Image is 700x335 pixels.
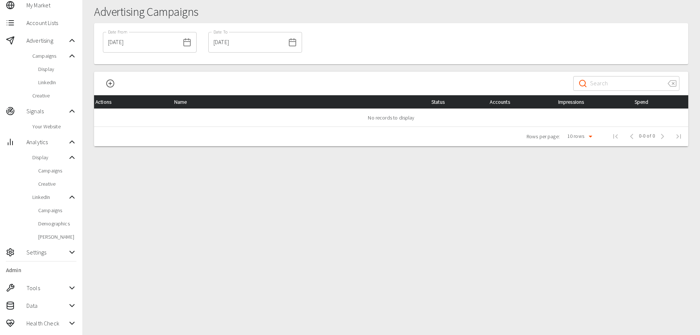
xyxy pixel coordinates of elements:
[174,97,420,106] div: Name
[208,32,285,53] input: dd/mm/yyyy
[26,107,68,115] span: Signals
[607,128,624,145] span: First Page
[566,132,586,140] div: 10 rows
[635,97,660,106] span: Spend
[174,97,199,106] span: Name
[655,129,670,144] span: Next Page
[38,220,76,227] span: Demographics
[26,319,68,328] span: Health Check
[490,97,546,106] div: Accounts
[639,133,655,140] span: 0-0 of 0
[563,131,595,142] div: 10 rows
[38,65,76,73] span: Display
[38,233,76,240] span: [PERSON_NAME]
[32,123,76,130] span: Your Website
[213,29,228,35] label: Date To
[26,284,68,292] span: Tools
[26,1,76,10] span: My Market
[558,97,596,106] span: Impressions
[578,79,587,88] svg: Search
[32,193,68,201] span: LinkedIn
[26,301,68,310] span: Data
[26,18,76,27] span: Account Lists
[624,129,639,144] span: Previous Page
[94,108,688,126] td: No records to display
[32,52,68,60] span: Campaigns
[38,207,76,214] span: Campaigns
[38,167,76,174] span: Campaigns
[103,32,180,53] input: dd/mm/yyyy
[32,92,76,99] span: Creative
[431,97,456,106] span: Status
[38,180,76,188] span: Creative
[635,97,682,106] div: Spend
[527,133,560,140] p: Rows per page:
[490,97,521,106] span: Accounts
[431,97,478,106] div: Status
[94,5,688,19] h1: Advertising Campaigns
[32,154,68,161] span: Display
[26,138,68,146] span: Analytics
[108,29,127,35] label: Date From
[103,76,118,91] button: New Campaign
[26,36,68,45] span: Advertising
[38,79,76,86] span: LinkedIn
[590,73,662,94] input: Search
[26,248,68,257] span: Settings
[670,128,688,145] span: Last Page
[558,97,623,106] div: Impressions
